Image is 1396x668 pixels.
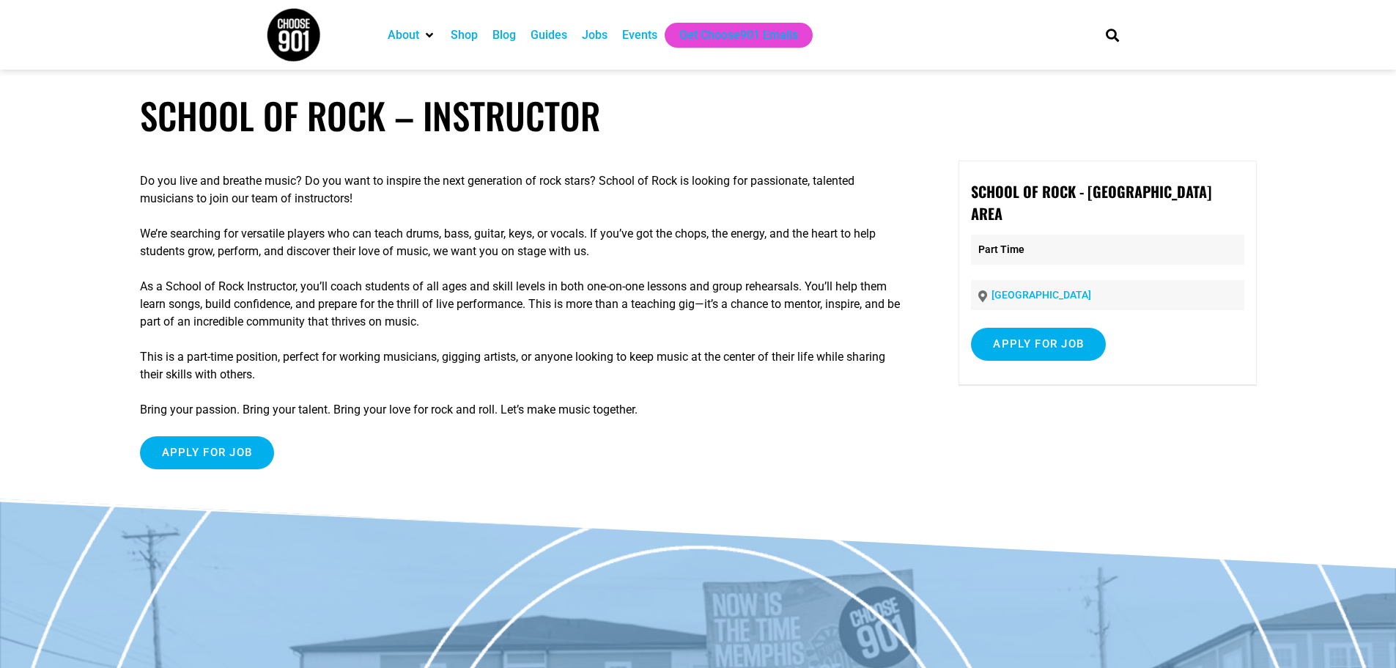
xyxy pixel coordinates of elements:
a: Guides [531,26,567,44]
p: This is a part-time position, perfect for working musicians, gigging artists, or anyone looking t... [140,348,904,383]
nav: Main nav [380,23,1081,48]
h1: School of Rock – Instructor [140,94,1257,137]
div: About [380,23,443,48]
a: Jobs [582,26,607,44]
a: Get Choose901 Emails [679,26,798,44]
a: [GEOGRAPHIC_DATA] [991,289,1091,301]
input: Apply for job [971,328,1106,361]
strong: School of Rock - [GEOGRAPHIC_DATA] Area [971,180,1211,224]
p: We’re searching for versatile players who can teach drums, bass, guitar, keys, or vocals. If you’... [140,225,904,260]
a: About [388,26,419,44]
p: As a School of Rock Instructor, you’ll coach students of all ages and skill levels in both one-on... [140,278,904,331]
input: Apply for job [140,436,275,469]
p: Do you live and breathe music? Do you want to inspire the next generation of rock stars? School o... [140,172,904,208]
div: Search [1100,23,1124,47]
p: Bring your passion. Bring your talent. Bring your love for rock and roll. Let’s make music together. [140,401,904,419]
a: Events [622,26,657,44]
p: Part Time [971,235,1244,265]
a: Shop [451,26,478,44]
a: Blog [492,26,516,44]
